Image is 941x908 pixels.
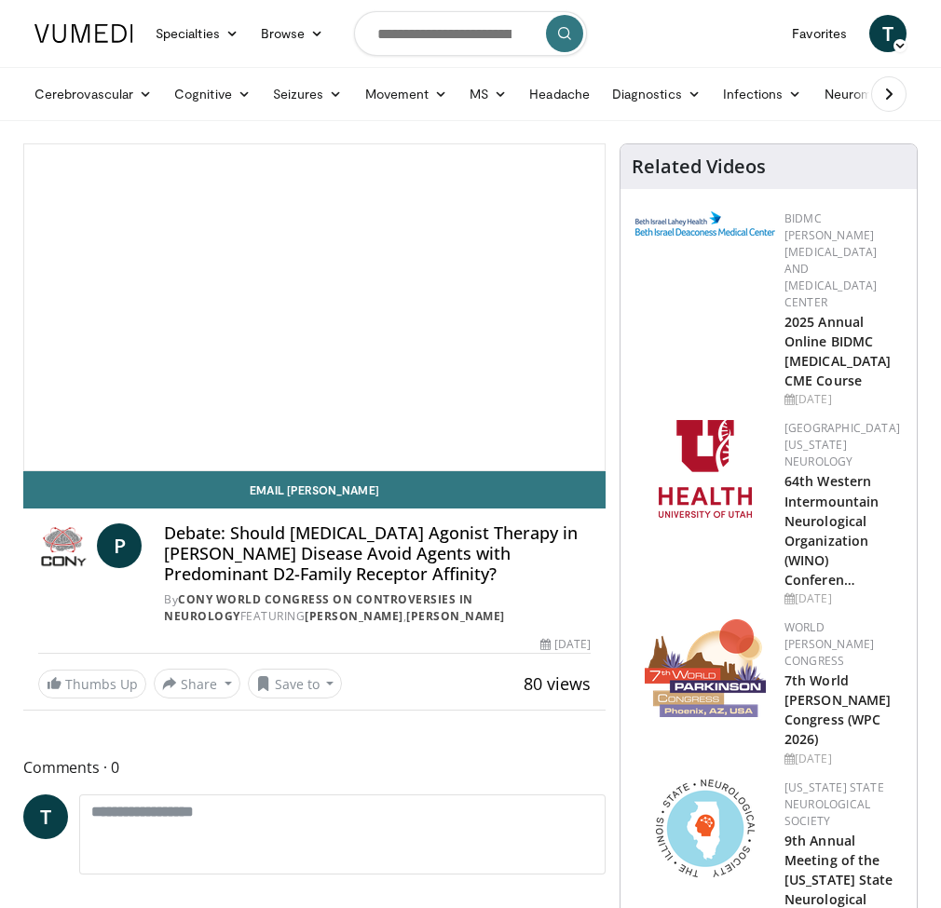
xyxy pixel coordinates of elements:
img: VuMedi Logo [34,24,133,43]
a: Cognitive [163,75,262,113]
span: 80 views [524,672,591,695]
a: 64th Western Intermountain Neurological Organization (WINO) Conferen… [784,472,879,589]
input: Search topics, interventions [354,11,587,56]
a: BIDMC [PERSON_NAME][MEDICAL_DATA] and [MEDICAL_DATA] Center [784,210,877,310]
img: c96b19ec-a48b-46a9-9095-935f19585444.png.150x105_q85_autocrop_double_scale_upscale_version-0.2.png [635,211,775,236]
a: [US_STATE] State Neurological Society [784,779,884,829]
h4: Debate: Should [MEDICAL_DATA] Agonist Therapy in [PERSON_NAME] Disease Avoid Agents with Predomin... [164,523,591,584]
div: By FEATURING , [164,591,591,625]
a: P [97,523,142,568]
button: Share [154,669,240,698]
div: [DATE] [784,391,902,408]
a: MS [458,75,518,113]
h4: Related Videos [632,156,766,178]
a: Infections [712,75,813,113]
img: f6362829-b0a3-407d-a044-59546adfd345.png.150x105_q85_autocrop_double_scale_upscale_version-0.2.png [659,420,752,518]
a: [GEOGRAPHIC_DATA][US_STATE] Neurology [784,420,900,469]
a: Browse [250,15,335,52]
a: Seizures [262,75,354,113]
img: 71a8b48c-8850-4916-bbdd-e2f3ccf11ef9.png.150x105_q85_autocrop_double_scale_upscale_version-0.2.png [656,779,755,877]
a: [PERSON_NAME] [305,608,403,624]
a: Diagnostics [601,75,712,113]
div: [DATE] [540,636,591,653]
a: 7th World [PERSON_NAME] Congress (WPC 2026) [784,671,891,748]
div: [DATE] [784,590,902,607]
a: 2025 Annual Online BIDMC [MEDICAL_DATA] CME Course [784,313,891,389]
a: [PERSON_NAME] [406,608,505,624]
a: World [PERSON_NAME] Congress [784,619,874,669]
a: T [23,794,68,839]
button: Save to [248,669,343,698]
a: Movement [354,75,459,113]
video-js: Video Player [24,144,605,470]
div: [DATE] [784,751,902,767]
img: 16fe1da8-a9a0-4f15-bd45-1dd1acf19c34.png.150x105_q85_autocrop_double_scale_upscale_version-0.2.png [645,619,766,717]
a: Headache [518,75,601,113]
a: T [869,15,907,52]
img: CONy World Congress on Controversies in Neurology [38,523,89,568]
a: Thumbs Up [38,670,146,698]
span: Comments 0 [23,755,606,779]
a: Email [PERSON_NAME] [23,471,606,508]
a: Specialties [144,15,250,52]
a: Cerebrovascular [23,75,163,113]
a: CONy World Congress on Controversies in Neurology [164,591,473,624]
a: Favorites [781,15,858,52]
